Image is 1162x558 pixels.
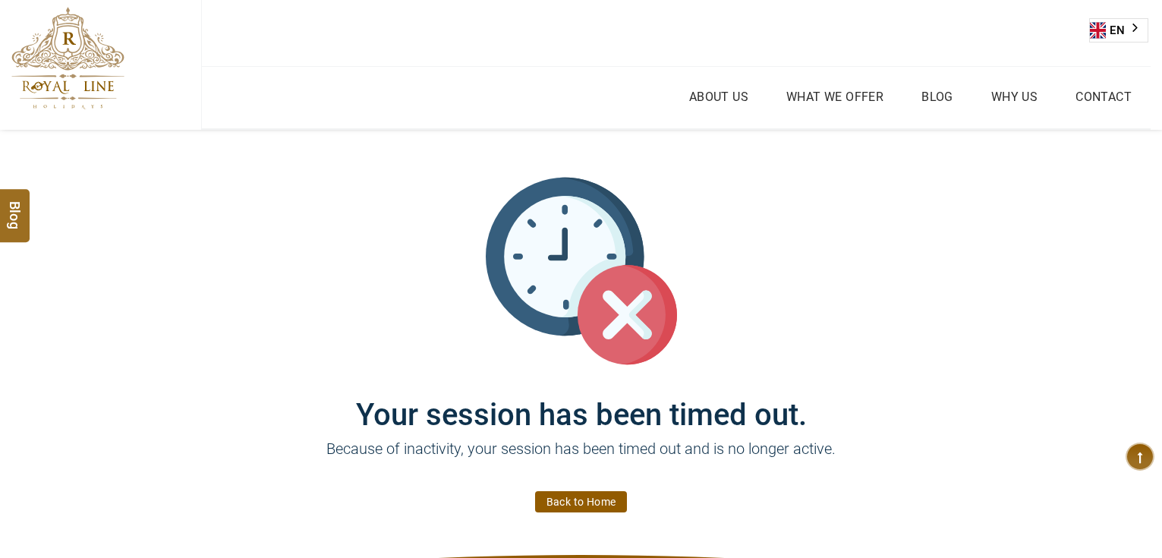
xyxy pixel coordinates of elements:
a: Contact [1072,86,1135,108]
a: Back to Home [535,491,628,512]
h1: Your session has been timed out. [126,367,1037,433]
div: Language [1089,18,1148,43]
a: About Us [685,86,752,108]
p: Because of inactivity, your session has been timed out and is no longer active. [126,437,1037,483]
img: The Royal Line Holidays [11,7,124,109]
a: Blog [918,86,957,108]
a: Why Us [987,86,1041,108]
aside: Language selected: English [1089,18,1148,43]
span: Blog [5,200,25,213]
img: session_time_out.svg [486,175,677,367]
a: EN [1090,19,1148,42]
a: What we Offer [783,86,887,108]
